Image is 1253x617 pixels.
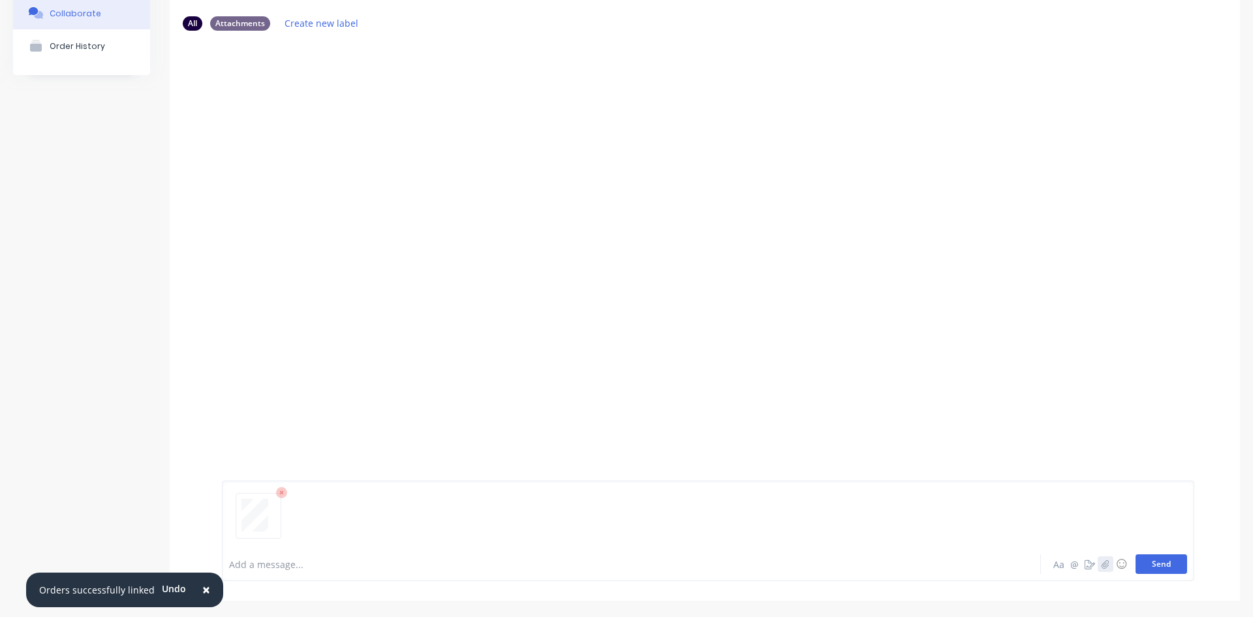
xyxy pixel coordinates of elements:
[50,8,101,18] div: Collaborate
[278,14,365,32] button: Create new label
[155,579,193,599] button: Undo
[1051,556,1066,572] button: Aa
[39,583,155,597] div: Orders successfully linked
[1113,556,1129,572] button: ☺
[1066,556,1082,572] button: @
[13,29,150,62] button: Order History
[50,41,105,51] div: Order History
[202,580,210,599] span: ×
[183,16,202,31] div: All
[1136,554,1187,574] button: Send
[210,16,270,31] div: Attachments
[189,575,223,606] button: Close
